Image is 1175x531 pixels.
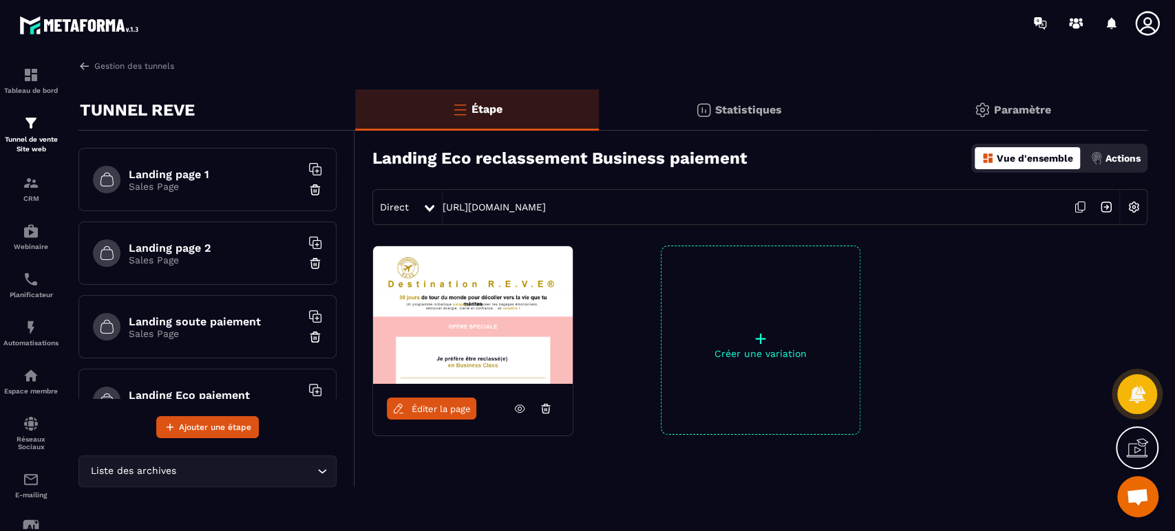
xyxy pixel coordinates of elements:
p: Espace membre [3,387,59,395]
a: emailemailE-mailing [3,461,59,509]
img: logo [19,12,143,38]
img: dashboard-orange.40269519.svg [982,152,994,164]
a: formationformationCRM [3,164,59,213]
p: + [661,329,860,348]
img: setting-w.858f3a88.svg [1121,194,1147,220]
p: Réseaux Sociaux [3,435,59,451]
h6: Landing page 1 [129,168,301,181]
p: Actions [1105,153,1141,164]
p: Statistiques [715,103,782,116]
p: Étape [472,102,502,116]
p: Sales Page [129,181,301,192]
p: Paramètre [994,103,1051,116]
img: automations [23,223,39,239]
img: stats.20deebd0.svg [695,102,712,118]
p: Tableau de bord [3,87,59,94]
p: Sales Page [129,328,301,339]
p: Tunnel de vente Site web [3,135,59,154]
img: trash [308,257,322,270]
img: formation [23,67,39,83]
img: automations [23,319,39,336]
a: schedulerschedulerPlanificateur [3,261,59,309]
img: social-network [23,415,39,432]
a: automationsautomationsAutomatisations [3,309,59,357]
a: Éditer la page [387,398,476,420]
h3: Landing Eco reclassement Business paiement [372,149,747,168]
p: TUNNEL REVE [80,96,195,124]
img: setting-gr.5f69749f.svg [974,102,991,118]
a: formationformationTableau de bord [3,56,59,105]
p: Webinaire [3,243,59,250]
span: Éditer la page [412,404,471,414]
img: actions.d6e523a2.png [1090,152,1103,164]
p: Créer une variation [661,348,860,359]
span: Ajouter une étape [179,420,251,434]
p: Planificateur [3,291,59,299]
h6: Landing Eco paiement [129,389,301,402]
img: arrow [78,60,91,72]
h6: Landing soute paiement [129,315,301,328]
img: trash [308,183,322,197]
p: E-mailing [3,491,59,499]
p: Sales Page [129,254,301,265]
span: Liste des archives [87,464,179,479]
img: formation [23,175,39,191]
img: scheduler [23,271,39,288]
div: Search for option [78,455,337,487]
img: email [23,471,39,488]
a: social-networksocial-networkRéseaux Sociaux [3,405,59,461]
img: image [373,246,573,384]
button: Ajouter une étape [156,416,259,438]
img: formation [23,115,39,131]
a: Gestion des tunnels [78,60,174,72]
img: trash [308,330,322,344]
span: Direct [380,202,409,213]
a: formationformationTunnel de vente Site web [3,105,59,164]
img: automations [23,367,39,384]
div: Ouvrir le chat [1117,476,1158,517]
p: Vue d'ensemble [997,153,1073,164]
a: automationsautomationsEspace membre [3,357,59,405]
img: arrow-next.bcc2205e.svg [1093,194,1119,220]
h6: Landing page 2 [129,241,301,254]
p: Automatisations [3,339,59,347]
a: automationsautomationsWebinaire [3,213,59,261]
input: Search for option [179,464,314,479]
p: CRM [3,195,59,202]
a: [URL][DOMAIN_NAME] [443,202,546,213]
img: bars-o.4a397970.svg [452,101,468,118]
